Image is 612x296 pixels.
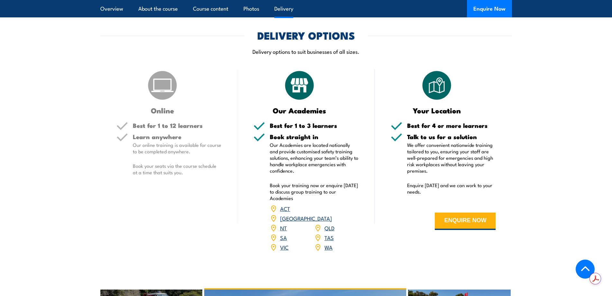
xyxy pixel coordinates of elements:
h5: Book straight in [270,134,359,140]
a: WA [324,243,333,251]
h3: Our Academies [253,107,346,114]
h5: Best for 4 or more learners [407,122,496,129]
h2: DELIVERY OPTIONS [257,31,355,40]
h5: Best for 1 to 12 learners [133,122,222,129]
p: Our online training is available for course to be completed anywhere. [133,142,222,155]
a: NT [280,224,287,232]
a: [GEOGRAPHIC_DATA] [280,214,332,222]
a: QLD [324,224,334,232]
p: Enquire [DATE] and we can work to your needs. [407,182,496,195]
a: ACT [280,205,290,212]
p: We offer convenient nationwide training tailored to you, ensuring your staff are well-prepared fo... [407,142,496,174]
a: TAS [324,234,334,241]
button: ENQUIRE NOW [435,213,496,230]
h5: Talk to us for a solution [407,134,496,140]
p: Book your seats via the course schedule at a time that suits you. [133,163,222,176]
h5: Learn anywhere [133,134,222,140]
p: Our Academies are located nationally and provide customised safety training solutions, enhancing ... [270,142,359,174]
a: VIC [280,243,288,251]
p: Book your training now or enquire [DATE] to discuss group training to our Academies [270,182,359,201]
h5: Best for 1 to 3 learners [270,122,359,129]
h3: Your Location [391,107,483,114]
h3: Online [116,107,209,114]
p: Delivery options to suit businesses of all sizes. [100,48,512,55]
a: SA [280,234,287,241]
